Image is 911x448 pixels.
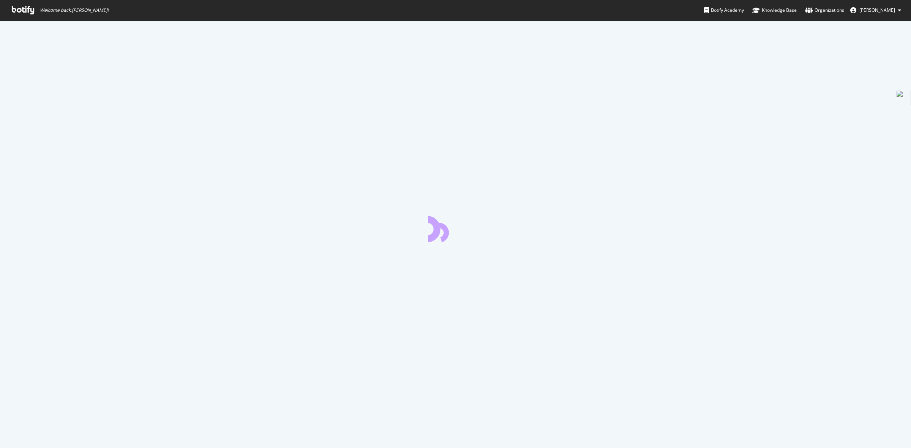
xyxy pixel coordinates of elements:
div: Organizations [805,6,844,14]
div: Knowledge Base [752,6,797,14]
img: side-widget.svg [896,90,911,105]
div: animation [428,215,483,242]
div: Botify Academy [704,6,744,14]
button: [PERSON_NAME] [844,4,907,16]
span: Matthew Edgar [859,7,895,13]
span: Welcome back, [PERSON_NAME] ! [40,7,109,13]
